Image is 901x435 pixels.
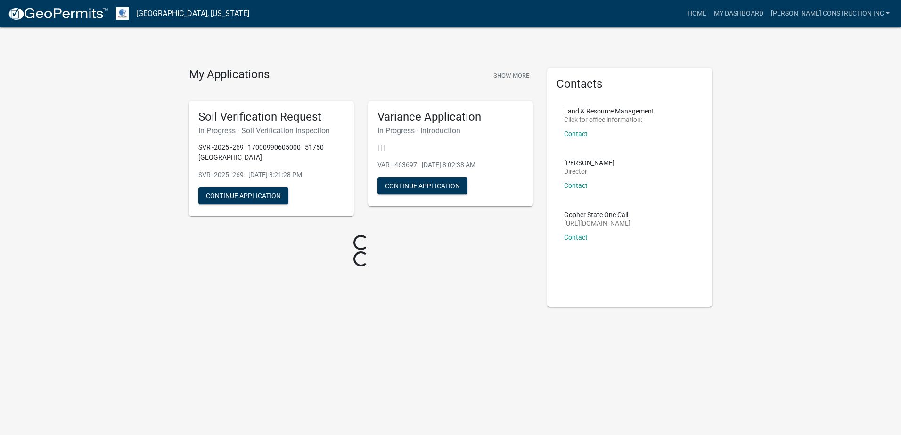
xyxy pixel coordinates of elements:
p: | | | [377,143,524,153]
p: Land & Resource Management [564,108,654,114]
button: Continue Application [198,187,288,204]
p: Director [564,168,614,175]
p: SVR -2025 -269 | 17000990605000 | 51750 [GEOGRAPHIC_DATA] [198,143,344,162]
h6: In Progress - Introduction [377,126,524,135]
h5: Variance Application [377,110,524,124]
p: Gopher State One Call [564,211,631,218]
button: Continue Application [377,177,467,194]
h4: My Applications [189,68,270,82]
a: My Dashboard [710,5,767,23]
p: [PERSON_NAME] [564,160,614,166]
button: Show More [490,68,533,83]
a: [GEOGRAPHIC_DATA], [US_STATE] [136,6,249,22]
img: Otter Tail County, Minnesota [116,7,129,20]
h6: In Progress - Soil Verification Inspection [198,126,344,135]
p: [URL][DOMAIN_NAME] [564,220,631,226]
h5: Contacts [557,77,703,91]
h5: Soil Verification Request [198,110,344,124]
p: SVR -2025 -269 - [DATE] 3:21:28 PM [198,170,344,180]
p: VAR - 463697 - [DATE] 8:02:38 AM [377,160,524,170]
p: Click for office information: [564,116,654,123]
a: Home [684,5,710,23]
a: Contact [564,130,588,137]
a: Contact [564,234,588,241]
a: [PERSON_NAME] CONSTRUCTION INC [767,5,893,23]
a: Contact [564,182,588,189]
